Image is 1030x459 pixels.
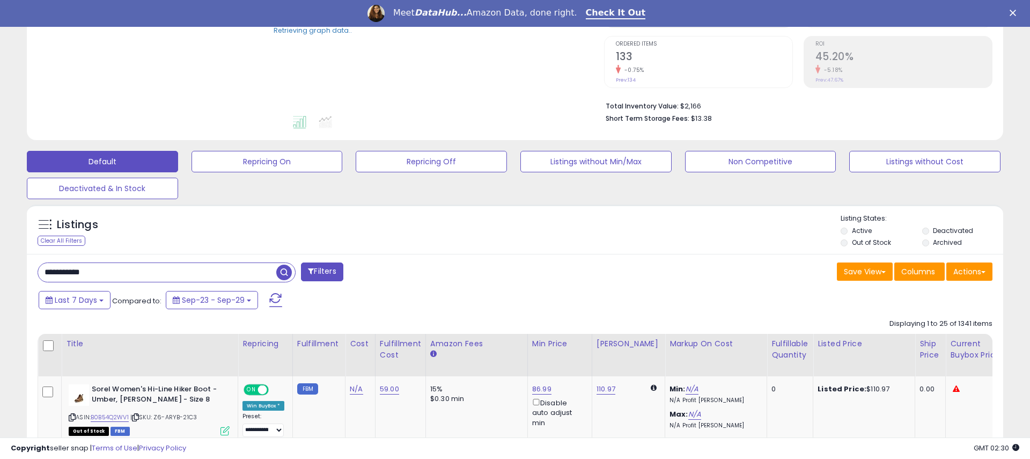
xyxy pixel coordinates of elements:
small: Prev: 134 [616,77,636,83]
label: Archived [933,238,962,247]
b: Total Inventory Value: [606,101,679,111]
span: ON [245,385,258,395]
small: -5.18% [820,66,843,74]
div: 15% [430,384,519,394]
div: Listed Price [818,338,910,349]
h2: 133 [616,50,792,65]
b: Sorel Women's Hi-Line Hiker Boot - Umber, [PERSON_NAME] - Size 8 [92,384,222,407]
img: Profile image for Georgie [367,5,385,22]
span: OFF [267,385,284,395]
div: Meet Amazon Data, done right. [393,8,577,18]
label: Deactivated [933,226,973,235]
button: Listings without Min/Max [520,151,672,172]
button: Actions [946,263,992,281]
div: Min Price [532,338,587,349]
a: B0B54Q2WV1 [91,413,129,422]
small: Amazon Fees. [430,349,437,359]
small: -0.75% [621,66,644,74]
div: [PERSON_NAME] [597,338,660,349]
a: 86.99 [532,384,551,395]
strong: Copyright [11,443,50,453]
b: Short Term Storage Fees: [606,114,689,123]
th: The percentage added to the cost of goods (COGS) that forms the calculator for Min & Max prices. [665,334,767,376]
button: Filters [301,263,343,281]
h2: 45.20% [815,50,992,65]
div: Fulfillment Cost [380,338,421,361]
a: 59.00 [380,384,399,395]
span: | SKU: Z6-ARYB-21C3 [130,413,197,421]
div: Fulfillable Quantity [771,338,808,361]
div: Current Buybox Price [950,338,1005,361]
span: Ordered Items [616,41,792,47]
div: ASIN: [69,384,230,434]
li: $2,166 [606,99,984,112]
div: $110.97 [818,384,907,394]
span: Compared to: [112,296,161,306]
button: Listings without Cost [849,151,1000,172]
div: Clear All Filters [38,236,85,246]
button: Default [27,151,178,172]
b: Listed Price: [818,384,866,394]
span: ROI [815,41,992,47]
small: Prev: 47.67% [815,77,843,83]
span: All listings that are currently out of stock and unavailable for purchase on Amazon [69,427,109,436]
span: FBM [111,427,130,436]
span: Last 7 Days [55,295,97,305]
div: Cost [350,338,371,349]
small: FBM [297,383,318,395]
div: Markup on Cost [669,338,762,349]
button: Repricing On [192,151,343,172]
button: Save View [837,263,893,281]
h5: Listings [57,217,98,232]
div: Repricing [242,338,288,349]
div: $0.30 min [430,394,519,404]
span: Columns [901,266,935,277]
button: Columns [894,263,945,281]
div: 0.00 [919,384,937,394]
div: Fulfillment [297,338,341,349]
a: N/A [688,409,701,420]
div: Title [66,338,233,349]
b: Max: [669,409,688,419]
div: 0 [771,384,805,394]
div: seller snap | | [11,443,186,454]
p: N/A Profit [PERSON_NAME] [669,397,759,404]
a: N/A [350,384,363,395]
div: Preset: [242,413,284,437]
p: Listing States: [841,214,1003,224]
button: Repricing Off [356,151,507,172]
div: Disable auto adjust min [532,397,584,428]
a: Privacy Policy [139,443,186,453]
p: N/A Profit [PERSON_NAME] [669,422,759,429]
a: Check It Out [586,8,646,19]
img: 216HPSIRqRL._SL40_.jpg [69,384,89,406]
span: Sep-23 - Sep-29 [182,295,245,305]
a: 110.97 [597,384,615,395]
label: Active [852,226,872,235]
b: Min: [669,384,686,394]
div: Ship Price [919,338,941,361]
label: Out of Stock [852,238,891,247]
span: $13.38 [691,113,712,123]
div: Retrieving graph data.. [274,25,352,35]
button: Deactivated & In Stock [27,178,178,199]
div: Displaying 1 to 25 of 1341 items [889,319,992,329]
div: Amazon Fees [430,338,523,349]
i: DataHub... [415,8,467,18]
span: 2025-10-7 02:30 GMT [974,443,1019,453]
div: Close [1010,10,1020,16]
a: Terms of Use [92,443,137,453]
div: Win BuyBox * [242,401,284,411]
a: N/A [686,384,698,395]
button: Last 7 Days [39,291,111,309]
button: Non Competitive [685,151,836,172]
button: Sep-23 - Sep-29 [166,291,258,309]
